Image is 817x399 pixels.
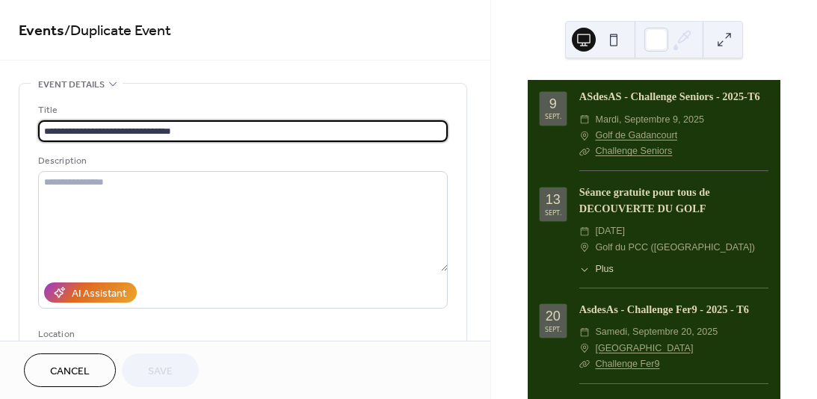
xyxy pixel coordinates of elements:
a: Events [19,16,64,46]
div: sept. [545,209,561,216]
div: sept. [545,326,561,332]
span: Event details [38,77,105,93]
div: 20 [546,309,561,323]
span: / Duplicate Event [64,16,171,46]
div: 9 [549,97,557,111]
div: Location [38,327,445,342]
a: Challenge Seniors [595,146,672,156]
a: Challenge Fer9 [595,359,659,369]
span: Golf du PCC ([GEOGRAPHIC_DATA]) [595,240,755,256]
div: ​ [579,143,590,159]
div: AI Assistant [72,286,126,302]
button: ​Plus [579,262,614,276]
span: Cancel [50,364,90,380]
div: ​ [579,262,590,276]
div: ​ [579,112,590,128]
span: Plus [595,262,614,276]
span: mardi, septembre 9, 2025 [595,112,704,128]
a: Golf de Gadancourt [595,128,677,143]
span: samedi, septembre 20, 2025 [595,324,718,340]
div: ​ [579,128,590,143]
div: Title [38,102,445,118]
div: 13 [546,193,561,206]
span: [DATE] [595,223,625,239]
div: ​ [579,324,590,340]
div: ​ [579,240,590,256]
div: Séance gratuite pour tous de DECOUVERTE DU GOLF [579,185,768,217]
div: ​ [579,341,590,356]
div: sept. [545,113,561,120]
div: Description [38,153,445,169]
a: [GEOGRAPHIC_DATA] [595,341,693,356]
a: AsdesAs - Challenge Fer9 - 2025 - T6 [579,303,749,315]
div: ​ [579,223,590,239]
button: Cancel [24,353,116,387]
a: ASdesAS - Challenge Seniors - 2025-T6 [579,90,760,102]
div: ​ [579,356,590,372]
button: AI Assistant [44,282,137,303]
